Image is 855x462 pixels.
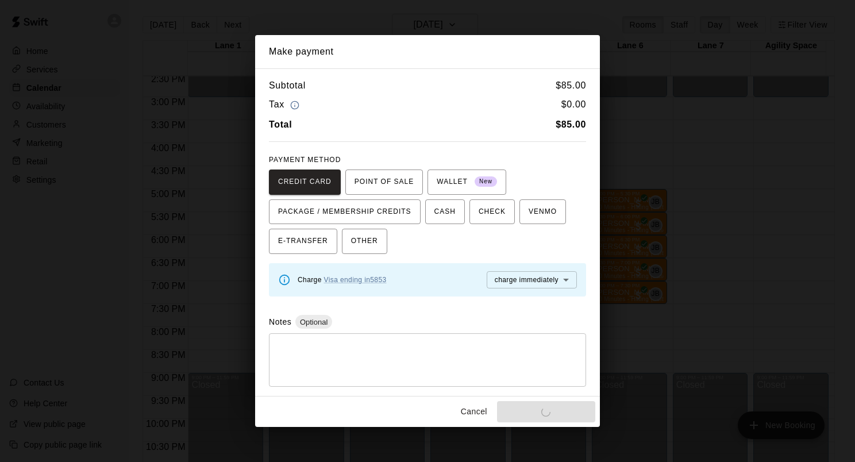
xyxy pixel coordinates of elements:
button: Cancel [456,401,492,422]
a: Visa ending in 5853 [324,276,387,284]
button: POINT OF SALE [345,170,423,195]
span: PAYMENT METHOD [269,156,341,164]
span: E-TRANSFER [278,232,328,251]
span: CREDIT CARD [278,173,332,191]
h6: $ 0.00 [561,97,586,113]
button: OTHER [342,229,387,254]
span: charge immediately [495,276,559,284]
button: VENMO [519,199,566,225]
b: Total [269,120,292,129]
button: PACKAGE / MEMBERSHIP CREDITS [269,199,421,225]
h6: $ 85.00 [556,78,586,93]
h6: Subtotal [269,78,306,93]
span: VENMO [529,203,557,221]
button: CASH [425,199,465,225]
span: Charge [298,276,387,284]
h2: Make payment [255,35,600,68]
button: E-TRANSFER [269,229,337,254]
b: $ 85.00 [556,120,586,129]
span: New [475,174,497,190]
button: CREDIT CARD [269,170,341,195]
h6: Tax [269,97,302,113]
button: CHECK [469,199,515,225]
span: Optional [295,318,332,326]
span: WALLET [437,173,497,191]
span: POINT OF SALE [355,173,414,191]
span: CASH [434,203,456,221]
span: CHECK [479,203,506,221]
label: Notes [269,317,291,326]
button: WALLET New [427,170,506,195]
span: PACKAGE / MEMBERSHIP CREDITS [278,203,411,221]
span: OTHER [351,232,378,251]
